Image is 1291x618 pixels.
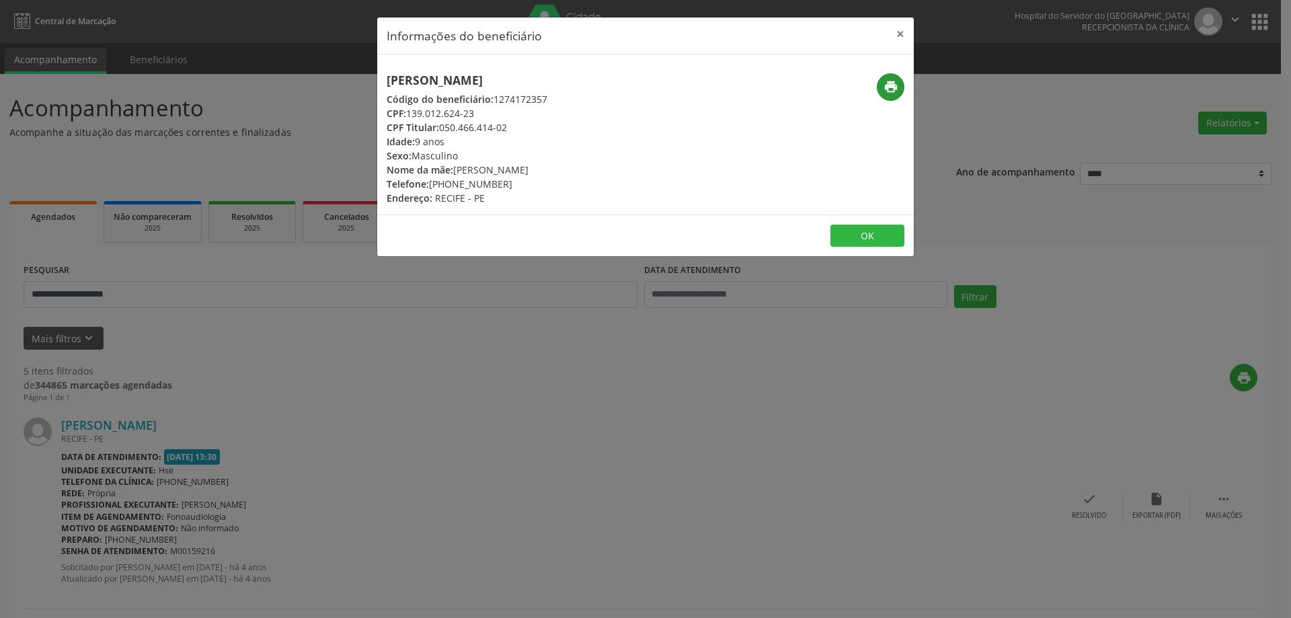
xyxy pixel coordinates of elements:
[887,17,914,50] button: Close
[387,192,432,204] span: Endereço:
[387,107,406,120] span: CPF:
[830,225,904,247] button: OK
[387,177,547,191] div: [PHONE_NUMBER]
[387,73,547,87] h5: [PERSON_NAME]
[387,163,547,177] div: [PERSON_NAME]
[884,79,898,94] i: print
[387,120,547,134] div: 050.466.414-02
[387,27,542,44] h5: Informações do beneficiário
[387,121,439,134] span: CPF Titular:
[387,149,412,162] span: Sexo:
[387,178,429,190] span: Telefone:
[387,163,453,176] span: Nome da mãe:
[387,135,415,148] span: Idade:
[387,92,547,106] div: 1274172357
[387,93,494,106] span: Código do beneficiário:
[387,149,547,163] div: Masculino
[387,134,547,149] div: 9 anos
[387,106,547,120] div: 139.012.624-23
[435,192,485,204] span: RECIFE - PE
[877,73,904,101] button: print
